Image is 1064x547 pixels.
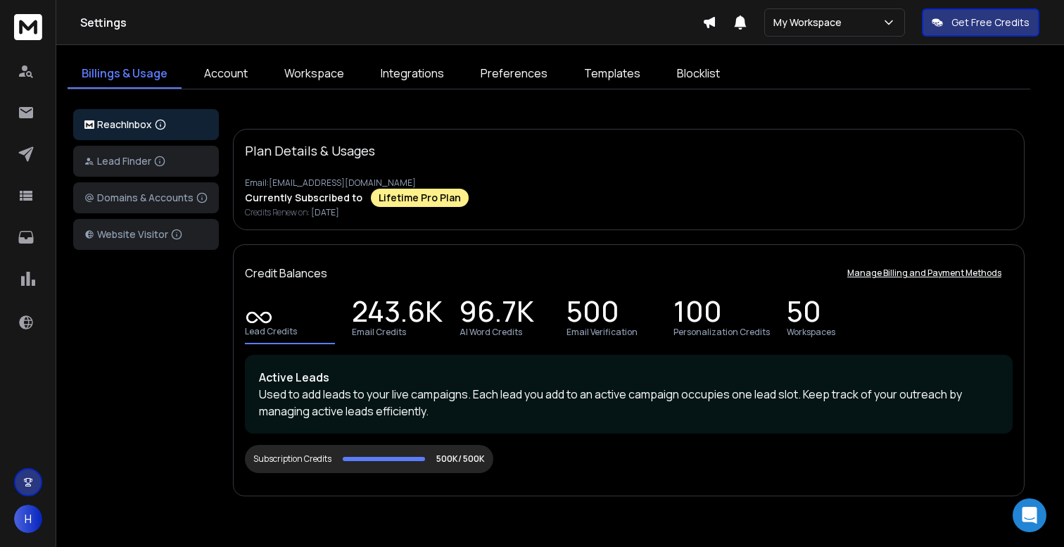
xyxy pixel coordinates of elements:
[922,8,1039,37] button: Get Free Credits
[1013,498,1046,532] div: Open Intercom Messenger
[245,177,1013,189] p: Email: [EMAIL_ADDRESS][DOMAIN_NAME]
[73,219,219,250] button: Website Visitor
[673,304,722,324] p: 100
[253,453,331,465] div: Subscription Credits
[84,120,94,130] img: logo
[773,15,847,30] p: My Workspace
[73,109,219,140] button: ReachInbox
[787,327,835,338] p: Workspaces
[190,59,262,89] a: Account
[245,326,297,337] p: Lead Credits
[673,327,770,338] p: Personalization Credits
[436,453,485,465] p: 500K/ 500K
[73,146,219,177] button: Lead Finder
[245,141,375,161] p: Plan Details & Usages
[467,59,562,89] a: Preferences
[14,505,42,533] button: H
[951,15,1030,30] p: Get Free Credits
[566,327,638,338] p: Email Verification
[245,207,1013,218] p: Credits Renew on:
[352,327,406,338] p: Email Credits
[245,265,327,282] p: Credit Balances
[311,206,339,218] span: [DATE]
[570,59,654,89] a: Templates
[259,369,999,386] p: Active Leads
[352,304,443,324] p: 243.6K
[367,59,458,89] a: Integrations
[460,304,534,324] p: 96.7K
[371,189,469,207] div: Lifetime Pro Plan
[80,14,702,31] h1: Settings
[460,327,522,338] p: AI Word Credits
[566,304,619,324] p: 500
[259,386,999,420] p: Used to add leads to your live campaigns. Each lead you add to an active campaign occupies one le...
[68,59,182,89] a: Billings & Usage
[847,268,1001,279] p: Manage Billing and Payment Methods
[787,304,821,324] p: 50
[73,182,219,213] button: Domains & Accounts
[663,59,734,89] a: Blocklist
[836,259,1013,287] button: Manage Billing and Payment Methods
[270,59,358,89] a: Workspace
[245,191,362,205] p: Currently Subscribed to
